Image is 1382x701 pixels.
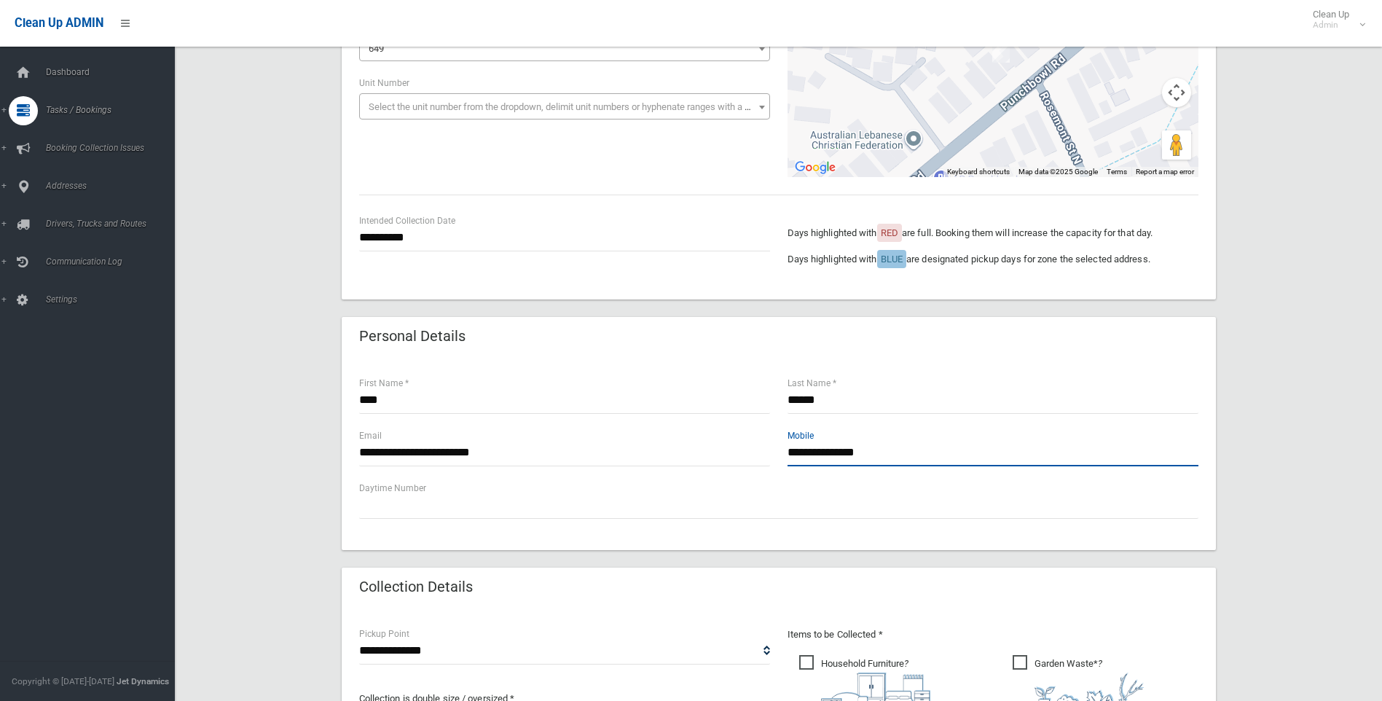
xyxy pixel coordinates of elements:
small: Admin [1313,20,1349,31]
span: Map data ©2025 Google [1018,168,1098,176]
header: Personal Details [342,322,483,350]
span: Select the unit number from the dropdown, delimit unit numbers or hyphenate ranges with a comma [369,101,776,112]
span: Communication Log [42,256,186,267]
span: 649 [369,43,384,54]
span: Drivers, Trucks and Routes [42,219,186,229]
span: Addresses [42,181,186,191]
strong: Jet Dynamics [117,676,169,686]
a: Terms (opens in new tab) [1107,168,1127,176]
span: RED [881,227,898,238]
span: Settings [42,294,186,305]
p: Days highlighted with are designated pickup days for zone the selected address. [788,251,1198,268]
span: Clean Up [1306,9,1364,31]
a: Open this area in Google Maps (opens a new window) [791,158,839,177]
header: Collection Details [342,573,490,601]
p: Items to be Collected * [788,626,1198,643]
span: Copyright © [DATE]-[DATE] [12,676,114,686]
p: Days highlighted with are full. Booking them will increase the capacity for that day. [788,224,1198,242]
button: Map camera controls [1162,78,1191,107]
span: Dashboard [42,67,186,77]
span: 649 [363,39,766,59]
a: Report a map error [1136,168,1194,176]
button: Drag Pegman onto the map to open Street View [1162,130,1191,160]
span: BLUE [881,254,903,265]
span: Tasks / Bookings [42,105,186,115]
button: Keyboard shortcuts [947,167,1010,177]
div: 649 Punchbowl Road, PUNCHBOWL NSW 2196 [992,38,1010,63]
img: Google [791,158,839,177]
span: 649 [359,35,770,61]
span: Booking Collection Issues [42,143,186,153]
span: Clean Up ADMIN [15,16,103,30]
